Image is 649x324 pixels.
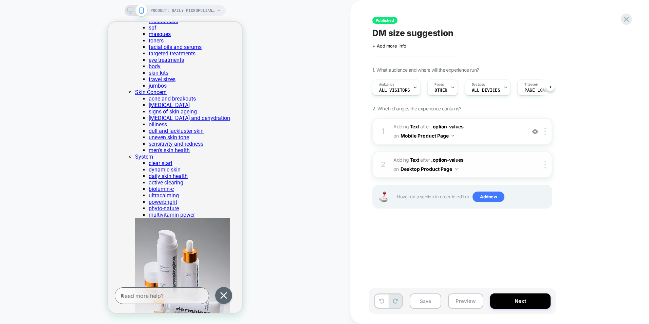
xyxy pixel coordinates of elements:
[410,157,419,163] b: Text
[401,164,458,174] button: Desktop Product Page
[27,196,122,315] img: shop best sellers ➔
[393,131,398,140] span: on
[372,28,453,38] span: DM size suggestion
[41,3,49,9] a: spf
[472,88,500,93] span: ALL DEVICES
[41,145,73,151] a: dynamic skin
[397,192,548,202] span: Hover on a section in order to edit or
[27,67,59,74] a: Skin Concern
[524,88,548,93] span: Page Load
[524,82,538,87] span: Trigger
[41,22,94,29] a: facial oils and serums
[7,263,128,285] iframe: Gorgias Floating Chat
[41,54,68,61] a: travel sizes
[393,165,398,173] span: on
[41,177,69,183] a: powerbright
[41,106,96,112] a: dull and lackluster skin
[41,125,82,132] a: men's skin health
[372,43,406,49] span: + Add more info
[401,131,454,141] button: Mobile Product Page
[431,124,463,129] span: .option-values
[41,138,64,145] a: clear start
[27,132,45,138] a: System
[393,157,419,163] span: Adding
[434,88,447,93] span: OTHER
[379,82,394,87] span: Audience
[150,5,215,16] span: PRODUCT: daily microfoliant exfoliator
[434,82,444,87] span: Pages
[376,192,390,202] img: Joystick
[27,138,134,196] ul: Header
[379,88,410,93] span: All Visitors
[410,124,419,129] b: Text
[372,17,397,24] span: Published
[380,125,387,138] div: 1
[41,41,53,48] a: body
[431,157,463,163] span: .option-values
[420,124,430,129] span: AFTER
[41,16,56,22] a: toners
[472,192,504,202] span: Add new
[41,190,87,196] a: multivitamin power
[420,157,430,163] span: AFTER
[372,106,461,111] span: 2. Which changes the experience contains?
[41,119,95,125] a: sensitivity and redness
[455,168,458,170] img: down arrow
[41,29,88,35] a: targeted treatments
[41,100,59,106] a: oiliness
[41,183,71,190] a: phyto-nature
[41,74,88,80] a: acne and breakouts
[544,128,546,135] img: close
[41,93,122,100] a: [MEDICAL_DATA] and dehydration
[448,293,483,309] button: Preview
[41,164,66,170] a: biolumin-c
[472,82,485,87] span: Devices
[41,87,89,93] a: signs of skin ageing
[41,61,59,67] a: jumbos
[451,135,454,137] img: down arrow
[372,67,479,73] span: 1. What audience and where will the experience run?
[544,161,546,168] img: close
[410,293,441,309] button: Save
[41,170,71,177] a: ultracalming
[41,151,80,158] a: daily skin health
[41,158,75,164] a: active clearing
[380,158,387,172] div: 2
[41,48,60,54] a: skin kits
[41,35,76,41] a: eye treatments
[41,9,63,16] a: masques
[41,112,81,119] a: uneven skin tone
[27,74,134,132] ul: Header
[41,80,82,87] a: [MEDICAL_DATA]
[532,129,538,134] img: crossed eye
[393,124,419,129] span: Adding
[490,293,551,309] button: Next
